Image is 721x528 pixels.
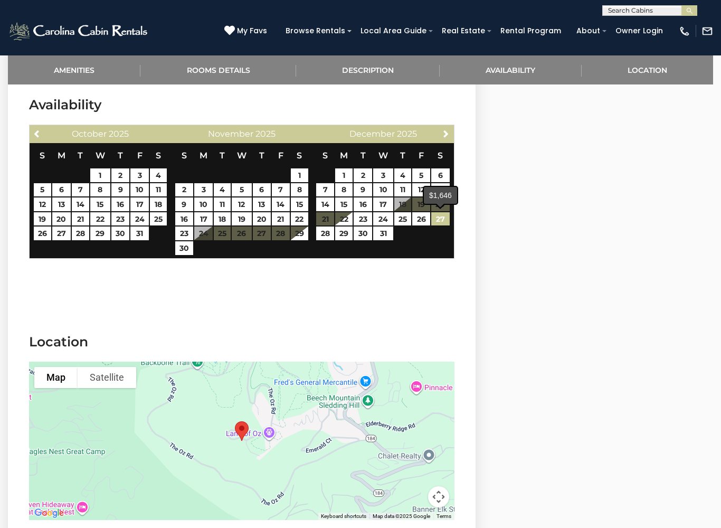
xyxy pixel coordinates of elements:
[431,212,450,226] a: 27
[220,150,225,161] span: Tuesday
[439,127,452,140] a: Next
[32,506,67,520] img: Google
[156,150,161,161] span: Saturday
[182,150,187,161] span: Sunday
[175,212,194,226] a: 16
[111,183,130,197] a: 9
[150,183,167,197] a: 11
[130,183,149,197] a: 10
[34,197,51,211] a: 12
[72,212,89,226] a: 21
[29,333,454,351] h3: Location
[237,25,267,36] span: My Favs
[354,227,372,240] a: 30
[440,55,581,84] a: Availability
[400,150,405,161] span: Thursday
[72,183,89,197] a: 7
[130,212,149,226] a: 24
[111,168,130,182] a: 2
[378,150,388,161] span: Wednesday
[52,227,71,240] a: 27
[208,129,253,139] span: November
[335,212,353,226] a: 22
[335,183,353,197] a: 8
[291,212,308,226] a: 22
[109,129,129,139] span: 2025
[701,25,713,37] img: mail-regular-white.png
[354,212,372,226] a: 23
[340,150,348,161] span: Monday
[90,227,110,240] a: 29
[40,150,45,161] span: Sunday
[291,227,308,240] a: 29
[354,197,372,211] a: 16
[291,168,308,182] a: 1
[679,25,690,37] img: phone-regular-white.png
[253,183,271,197] a: 6
[231,417,253,445] div: Oz Lodge
[442,129,450,138] span: Next
[150,197,167,211] a: 18
[111,212,130,226] a: 23
[130,168,149,182] a: 3
[373,227,393,240] a: 31
[322,150,328,161] span: Sunday
[130,227,149,240] a: 31
[296,55,440,84] a: Description
[78,150,83,161] span: Tuesday
[31,127,44,140] a: Previous
[34,227,51,240] a: 26
[321,513,366,520] button: Keyboard shortcuts
[150,212,167,226] a: 25
[150,168,167,182] a: 4
[52,212,71,226] a: 20
[90,197,110,211] a: 15
[58,150,65,161] span: Monday
[259,150,264,161] span: Thursday
[373,168,393,182] a: 3
[255,129,276,139] span: 2025
[232,197,252,211] a: 12
[232,212,252,226] a: 19
[272,197,289,211] a: 14
[412,183,430,197] a: 12
[72,227,89,240] a: 28
[232,183,252,197] a: 5
[316,227,334,240] a: 28
[582,55,713,84] a: Location
[72,129,107,139] span: October
[355,23,432,39] a: Local Area Guide
[140,55,296,84] a: Rooms Details
[90,212,110,226] a: 22
[424,187,457,204] div: $1,646
[253,197,271,211] a: 13
[214,183,231,197] a: 4
[278,150,283,161] span: Friday
[360,150,366,161] span: Tuesday
[373,212,393,226] a: 24
[32,506,67,520] a: Open this area in Google Maps (opens a new window)
[316,183,334,197] a: 7
[335,197,353,211] a: 15
[412,212,430,226] a: 26
[495,23,566,39] a: Rental Program
[437,23,490,39] a: Real Estate
[335,227,353,240] a: 29
[29,96,454,114] h3: Availability
[194,197,213,211] a: 10
[316,197,334,211] a: 14
[137,150,143,161] span: Friday
[214,197,231,211] a: 11
[34,212,51,226] a: 19
[224,25,270,37] a: My Favs
[419,150,424,161] span: Friday
[72,197,89,211] a: 14
[175,183,194,197] a: 2
[52,183,71,197] a: 6
[354,183,372,197] a: 9
[194,212,213,226] a: 17
[214,212,231,226] a: 18
[431,183,450,197] a: 13
[118,150,123,161] span: Thursday
[291,197,308,211] a: 15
